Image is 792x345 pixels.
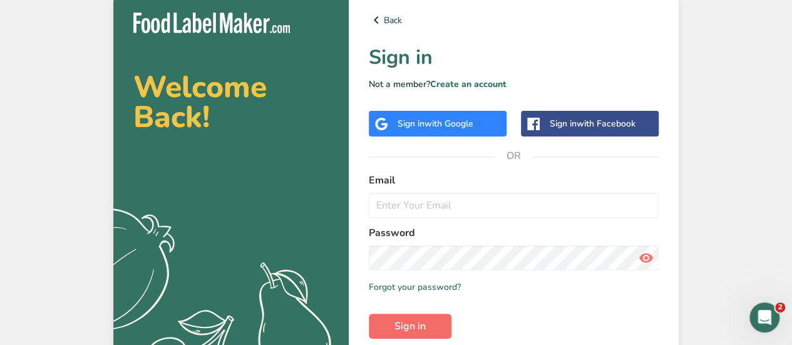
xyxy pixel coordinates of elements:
[577,118,635,130] span: with Facebook
[369,43,659,73] h1: Sign in
[369,173,659,188] label: Email
[550,117,635,130] div: Sign in
[775,302,785,312] span: 2
[369,13,659,28] a: Back
[424,118,473,130] span: with Google
[495,137,533,175] span: OR
[369,193,659,218] input: Enter Your Email
[133,72,329,132] h2: Welcome Back!
[398,117,473,130] div: Sign in
[430,78,507,90] a: Create an account
[369,225,659,240] label: Password
[749,302,779,332] iframe: Intercom live chat
[133,13,290,33] img: Food Label Maker
[394,319,426,334] span: Sign in
[369,281,461,294] a: Forgot your password?
[369,314,451,339] button: Sign in
[369,78,659,91] p: Not a member?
